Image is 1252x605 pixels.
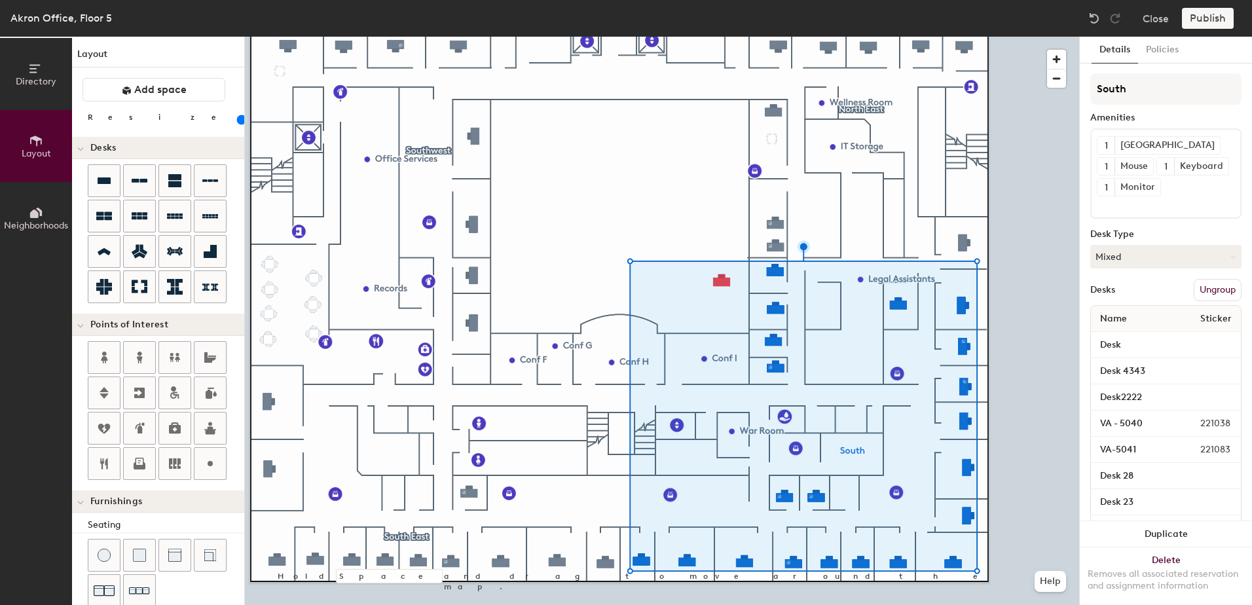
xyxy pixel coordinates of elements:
[1080,547,1252,605] button: DeleteRemoves all associated reservation and assignment information
[204,549,217,562] img: Couch (corner)
[1094,519,1238,538] input: Unnamed desk
[1080,521,1252,547] button: Duplicate
[1143,8,1169,29] button: Close
[1090,113,1242,123] div: Amenities
[1090,285,1115,295] div: Desks
[22,148,51,159] span: Layout
[1094,441,1169,459] input: Unnamed desk
[90,496,142,507] span: Furnishings
[1097,158,1114,175] button: 1
[1090,229,1242,240] div: Desk Type
[1169,416,1238,431] span: 221038
[1094,336,1238,354] input: Unnamed desk
[88,518,244,532] div: Seating
[1109,12,1122,25] img: Redo
[168,549,181,562] img: Couch (middle)
[129,581,150,601] img: Couch (x3)
[1092,37,1138,64] button: Details
[1194,279,1242,301] button: Ungroup
[1088,568,1244,592] div: Removes all associated reservation and assignment information
[1138,37,1187,64] button: Policies
[158,539,191,572] button: Couch (middle)
[1035,571,1066,592] button: Help
[194,539,227,572] button: Couch (corner)
[94,580,115,601] img: Couch (x2)
[10,10,112,26] div: Akron Office, Floor 5
[1094,307,1133,331] span: Name
[1194,307,1238,331] span: Sticker
[72,47,244,67] h1: Layout
[1094,388,1238,407] input: Unnamed desk
[88,112,232,122] div: Resize
[16,76,56,87] span: Directory
[90,320,168,330] span: Points of Interest
[1164,160,1168,174] span: 1
[1090,245,1242,268] button: Mixed
[1169,443,1238,457] span: 221083
[1094,493,1238,511] input: Unnamed desk
[1097,137,1114,154] button: 1
[1094,414,1169,433] input: Unnamed desk
[123,539,156,572] button: Cushion
[1157,158,1174,175] button: 1
[134,83,187,96] span: Add space
[1105,181,1108,194] span: 1
[1114,179,1160,196] div: Monitor
[4,220,68,231] span: Neighborhoods
[1174,158,1228,175] div: Keyboard
[1088,12,1101,25] img: Undo
[1097,179,1114,196] button: 1
[133,549,146,562] img: Cushion
[98,549,111,562] img: Stool
[1105,139,1108,153] span: 1
[88,539,120,572] button: Stool
[90,143,116,153] span: Desks
[1114,137,1220,154] div: [GEOGRAPHIC_DATA]
[83,78,225,101] button: Add space
[1114,158,1153,175] div: Mouse
[1094,467,1238,485] input: Unnamed desk
[1094,362,1238,380] input: Unnamed desk
[1105,160,1108,174] span: 1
